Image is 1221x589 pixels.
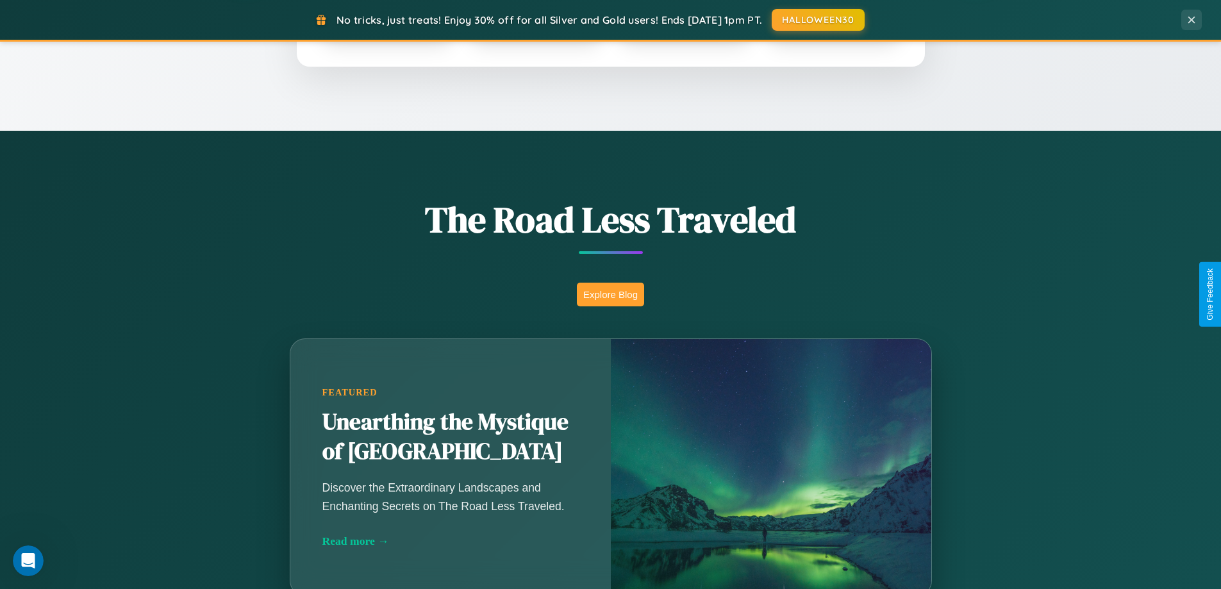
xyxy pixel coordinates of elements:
button: HALLOWEEN30 [772,9,865,31]
span: No tricks, just treats! Enjoy 30% off for all Silver and Gold users! Ends [DATE] 1pm PT. [336,13,762,26]
div: Featured [322,387,579,398]
div: Give Feedback [1206,269,1215,320]
p: Discover the Extraordinary Landscapes and Enchanting Secrets on The Road Less Traveled. [322,479,579,515]
div: Read more → [322,535,579,548]
iframe: Intercom live chat [13,545,44,576]
h1: The Road Less Traveled [226,195,995,244]
button: Explore Blog [577,283,644,306]
h2: Unearthing the Mystique of [GEOGRAPHIC_DATA] [322,408,579,467]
